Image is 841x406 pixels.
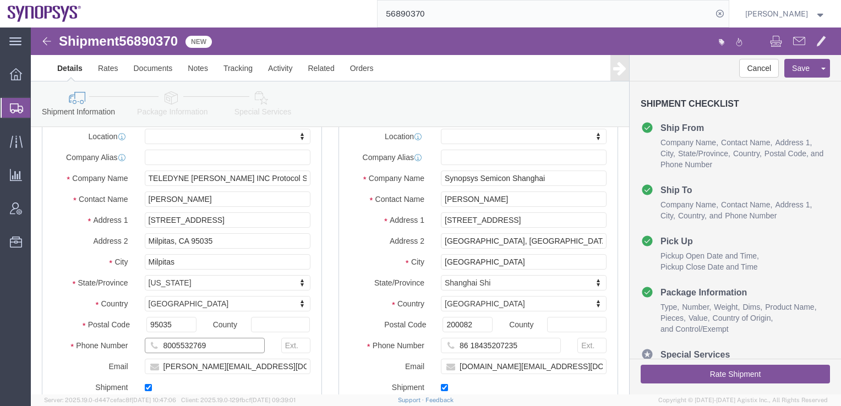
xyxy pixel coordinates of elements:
[8,6,81,22] img: logo
[378,1,712,27] input: Search for shipment number, reference number
[44,397,176,403] span: Server: 2025.19.0-d447cefac8f
[181,397,296,403] span: Client: 2025.19.0-129fbcf
[398,397,425,403] a: Support
[251,397,296,403] span: [DATE] 09:39:01
[31,28,841,394] iframe: FS Legacy Container
[132,397,176,403] span: [DATE] 10:47:06
[425,397,454,403] a: Feedback
[745,7,826,20] button: [PERSON_NAME]
[658,396,828,405] span: Copyright © [DATE]-[DATE] Agistix Inc., All Rights Reserved
[745,8,808,20] span: Demi Zhang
